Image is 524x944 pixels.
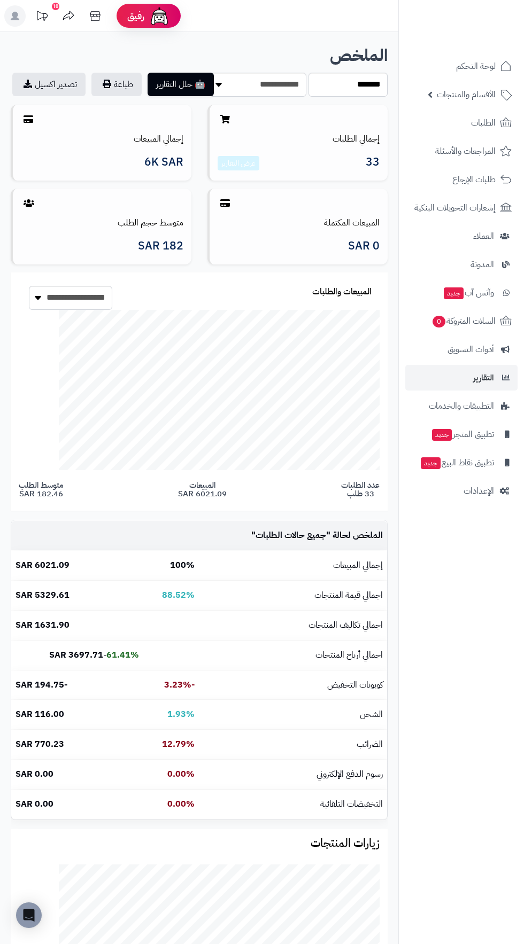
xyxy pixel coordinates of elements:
[448,342,494,357] span: أدوات التسويق
[366,156,380,171] span: 33
[16,768,53,781] b: 0.00 SAR
[19,481,63,498] span: متوسط الطلب 182.46 SAR
[16,738,64,751] b: 770.23 SAR
[405,308,518,334] a: السلات المتروكة0
[134,132,183,145] a: إجمالي المبيعات
[170,559,195,572] b: 100%
[162,738,195,751] b: 12.79%
[405,252,518,277] a: المدونة
[405,110,518,136] a: الطلبات
[148,73,214,96] button: 🤖 حلل التقارير
[12,73,86,96] a: تصدير اكسيل
[199,611,387,640] td: اجمالي تكاليف المنتجات
[432,429,452,441] span: جديد
[405,167,518,192] a: طلبات الإرجاع
[199,551,387,580] td: إجمالي المبيعات
[324,216,380,229] a: المبيعات المكتملة
[330,43,388,68] b: الملخص
[16,619,70,631] b: 1631.90 SAR
[144,156,183,168] span: 6K SAR
[16,902,42,928] div: Open Intercom Messenger
[167,798,195,810] b: 0.00%
[451,27,514,50] img: logo-2.png
[16,798,53,810] b: 0.00 SAR
[443,285,494,300] span: وآتس آب
[405,138,518,164] a: المراجعات والأسئلة
[341,481,380,498] span: عدد الطلبات 33 طلب
[312,287,372,297] h3: المبيعات والطلبات
[405,450,518,475] a: تطبيق نقاط البيعجديد
[405,422,518,447] a: تطبيق المتجرجديد
[471,115,496,130] span: الطلبات
[167,708,195,721] b: 1.93%
[429,399,494,414] span: التطبيقات والخدمات
[127,10,144,22] span: رفيق
[405,478,518,504] a: الإعدادات
[164,678,195,691] b: -3.23%
[221,158,256,169] a: عرض التقارير
[19,837,380,849] h3: زيارات المنتجات
[414,200,496,215] span: إشعارات التحويلات البنكية
[473,370,494,385] span: التقارير
[167,768,195,781] b: 0.00%
[405,53,518,79] a: لوحة التحكم
[405,195,518,221] a: إشعارات التحويلات البنكية
[199,730,387,759] td: الضرائب
[118,216,183,229] a: متوسط حجم الطلب
[431,427,494,442] span: تطبيق المتجر
[405,365,518,391] a: التقارير
[431,314,496,329] span: السلات المتروكة
[405,393,518,419] a: التطبيقات والخدمات
[333,132,380,145] a: إجمالي الطلبات
[91,73,142,96] button: طباعة
[452,172,496,187] span: طلبات الإرجاع
[199,700,387,729] td: الشحن
[420,455,494,470] span: تطبيق نقاط البيع
[16,708,64,721] b: 116.00 SAR
[199,581,387,610] td: اجمالي قيمة المنتجات
[256,529,326,542] span: جميع حالات الطلبات
[16,678,67,691] b: -194.75 SAR
[11,641,143,670] td: -
[421,457,441,469] span: جديد
[28,5,55,29] a: تحديثات المنصة
[433,316,445,327] span: 0
[199,790,387,819] td: التخفيضات التلقائية
[149,5,170,27] img: ai-face.png
[162,589,195,602] b: 88.52%
[471,257,494,272] span: المدونة
[456,59,496,74] span: لوحة التحكم
[16,589,70,602] b: 5329.61 SAR
[49,649,103,661] b: 3697.71 SAR
[405,280,518,306] a: وآتس آبجديد
[138,240,183,252] span: 182 SAR
[405,223,518,249] a: العملاء
[348,240,380,252] span: 0 SAR
[435,144,496,159] span: المراجعات والأسئلة
[199,670,387,700] td: كوبونات التخفيض
[16,559,70,572] b: 6021.09 SAR
[444,287,464,299] span: جديد
[437,87,496,102] span: الأقسام والمنتجات
[199,760,387,789] td: رسوم الدفع الإلكتروني
[199,641,387,670] td: اجمالي أرباح المنتجات
[405,337,518,362] a: أدوات التسويق
[473,229,494,244] span: العملاء
[106,649,139,661] b: 61.41%
[464,483,494,498] span: الإعدادات
[178,481,227,498] span: المبيعات 6021.09 SAR
[199,521,387,550] td: الملخص لحالة " "
[52,3,59,10] div: 10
